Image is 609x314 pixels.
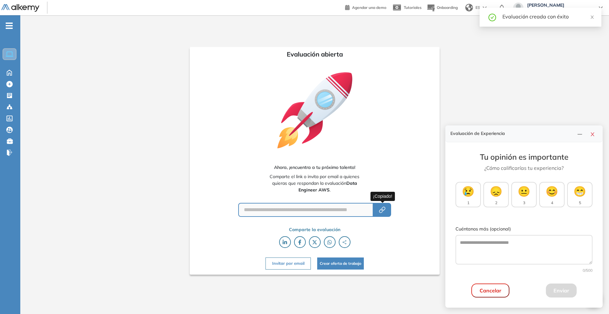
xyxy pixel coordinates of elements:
[455,152,593,162] h3: Tu opinión es importante
[518,184,530,199] span: 😐
[490,184,502,199] span: 😞
[573,184,586,199] span: 😁
[539,182,565,207] button: 😊4
[450,131,575,136] h4: Evaluación de Experiencia
[455,182,481,207] button: 😢1
[587,129,598,138] button: close
[465,4,473,11] img: world
[527,3,593,8] span: [PERSON_NAME]
[317,257,364,269] button: Crear oferta de trabajo
[567,182,593,207] button: 😁5
[590,15,594,19] span: close
[551,200,553,206] span: 4
[471,284,509,297] button: Cancelar
[455,268,593,273] div: 0 /500
[511,182,537,207] button: 😐3
[579,200,581,206] span: 5
[495,200,497,206] span: 2
[265,257,311,269] button: Invitar por email
[483,6,487,9] img: arrow
[475,5,480,10] span: ES
[289,226,340,233] span: Comparte la evaluación
[6,25,13,26] i: -
[265,173,364,193] span: Comparte el link o invita por email a quienes quieras que respondan la evaluación .
[523,200,525,206] span: 3
[352,5,386,10] span: Agendar una demo
[462,184,475,199] span: 😢
[467,200,469,206] span: 1
[455,164,593,172] p: ¿Cómo calificarías tu experiencia?
[437,5,458,10] span: Onboarding
[1,4,39,12] img: Logo
[427,1,458,15] button: Onboarding
[488,13,496,21] span: check-circle
[274,164,355,171] span: Ahora, ¡encuentra a tu próximo talento!
[370,192,395,201] div: ¡Copiado!
[546,284,577,297] button: Enviar
[590,132,595,137] span: close
[455,226,593,233] label: Cuéntanos más (opcional)
[577,132,582,137] span: line
[575,129,585,138] button: line
[345,3,386,11] a: Agendar una demo
[404,5,422,10] span: Tutoriales
[502,13,594,20] div: Evaluación creada con éxito
[287,50,343,59] span: Evaluación abierta
[546,184,558,199] span: 😊
[483,182,509,207] button: 😞2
